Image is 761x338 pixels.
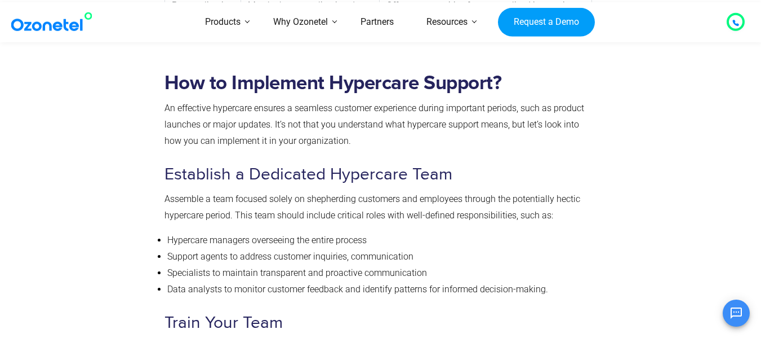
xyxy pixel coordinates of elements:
[164,103,584,146] span: An effective hypercare ensures a seamless customer experience during important periods, such as p...
[498,7,594,37] a: Request a Demo
[257,2,344,42] a: Why Ozonetel
[164,194,580,221] span: Assemble a team focused solely on shepherding customers and employees through the potentially hec...
[189,2,257,42] a: Products
[164,164,452,185] span: Establish a Dedicated Hypercare Team
[164,73,502,93] strong: How to Implement Hypercare Support?
[410,2,484,42] a: Resources
[164,313,283,333] span: Train Your Team
[167,235,367,245] span: Hypercare managers overseeing the entire process
[167,251,413,262] span: Support agents to address customer inquiries, communication
[167,267,427,278] span: Specialists to maintain transparent and proactive communication
[344,2,410,42] a: Partners
[723,300,750,327] button: Open chat
[167,284,548,295] span: Data analysts to monitor customer feedback and identify patterns for informed decision-making.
